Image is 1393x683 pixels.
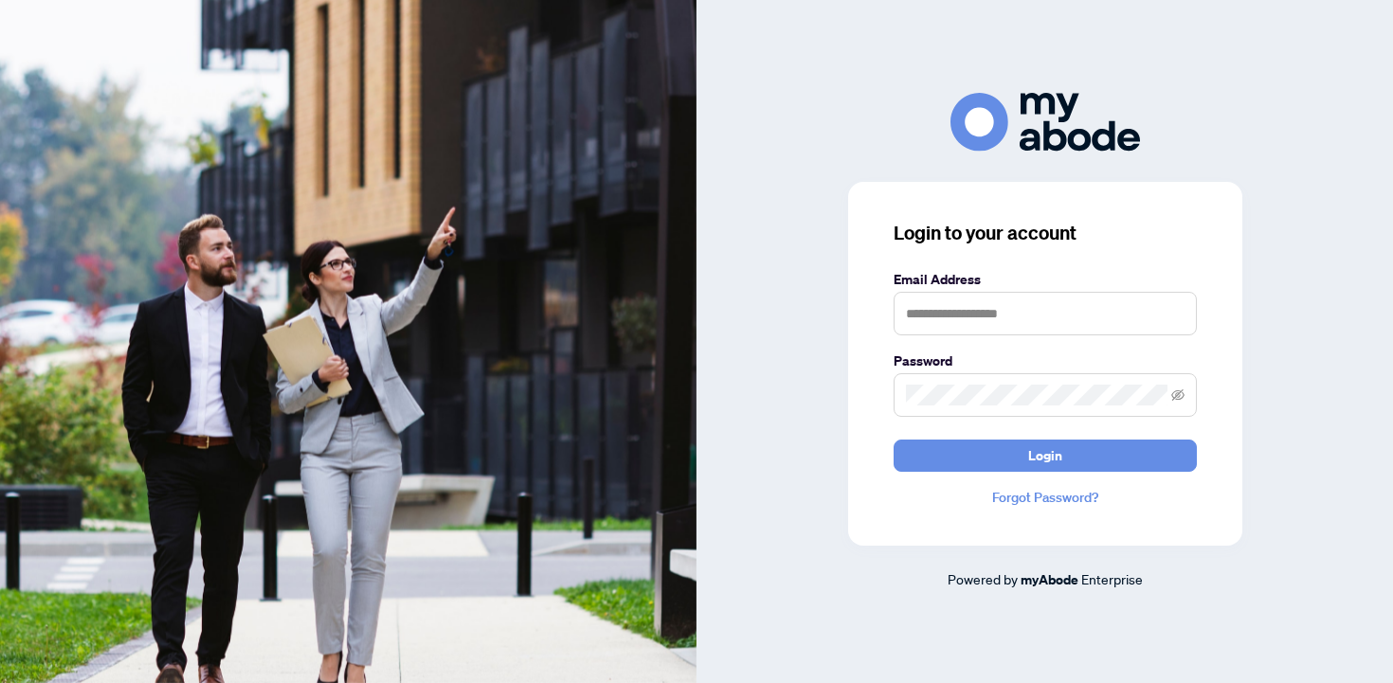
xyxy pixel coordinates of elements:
h3: Login to your account [894,220,1197,246]
a: Forgot Password? [894,487,1197,508]
span: Login [1028,440,1062,471]
span: Powered by [948,570,1018,587]
a: myAbode [1021,569,1078,590]
label: Email Address [894,269,1197,290]
span: Enterprise [1081,570,1143,587]
span: eye-invisible [1171,388,1185,402]
label: Password [894,350,1197,371]
button: Login [894,440,1197,472]
img: ma-logo [950,93,1140,151]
